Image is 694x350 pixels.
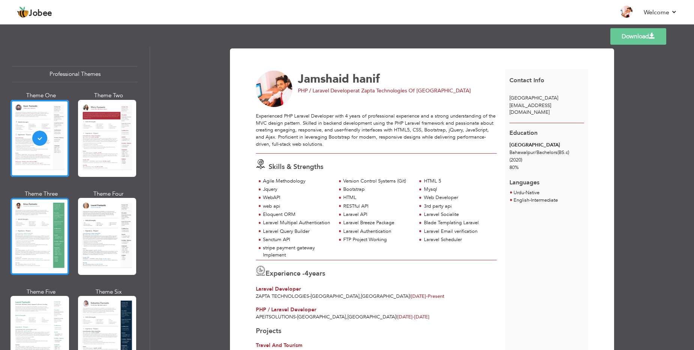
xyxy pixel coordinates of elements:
span: - [426,293,428,300]
span: [GEOGRAPHIC_DATA] [297,314,346,320]
a: Jobee [17,6,52,18]
span: Education [509,129,538,137]
div: Sanctum API [263,236,332,243]
span: PHP / Laravel Developer [256,306,316,313]
div: Laravel Email verification [424,228,493,235]
div: Eloquent ORM [263,211,332,218]
span: (2020) [509,157,522,163]
span: Jobee [29,9,52,18]
img: Profile Img [620,6,632,18]
span: / [535,149,536,156]
span: [DATE] [397,314,414,320]
span: [DATE] [411,293,428,300]
span: [DATE] [397,314,430,320]
span: Jamshaid [298,71,349,87]
span: Skills & Strengths [269,162,323,172]
span: , [359,293,361,300]
div: Web Developer [424,194,493,201]
label: years [305,269,325,279]
div: Version Control Systems (Git) [343,178,412,185]
div: Agile Methodology [263,178,332,185]
div: 3rd party api [424,203,493,210]
div: Theme Two [80,92,138,100]
a: Download [610,28,666,45]
span: - [309,293,311,300]
span: Contact Info [509,76,544,84]
span: at Zapta Technologies Of [GEOGRAPHIC_DATA] [355,87,471,94]
span: PHP / Laravel Developer [298,87,355,94]
span: - [524,189,526,196]
span: , [346,314,347,320]
a: Welcome [644,8,677,17]
span: Bahawalpur Bachelors(BS.c) [509,149,569,156]
span: Laravel Developer [256,285,301,293]
span: Travel And Tourism [256,342,302,349]
div: Laravel Query Builder [263,228,332,235]
div: Theme Four [80,190,138,198]
span: [GEOGRAPHIC_DATA] [509,95,558,101]
span: Urdu [514,189,524,196]
span: Apeitsolutions [256,314,296,320]
div: Mysql [424,186,493,193]
div: Laravel Breeze Package [343,219,412,226]
div: HTML 5 [424,178,493,185]
div: Theme Five [12,288,71,296]
span: [GEOGRAPHIC_DATA] [347,314,396,320]
div: stripe payment gateway Implement [263,244,332,258]
span: Experience - [266,269,305,278]
span: Zapta Technologies [256,293,309,300]
span: Projects [256,326,281,336]
div: Jquery [263,186,332,193]
span: 4 [305,269,309,278]
span: - [529,197,531,204]
div: Laravel Socialite [424,211,493,218]
span: Present [411,293,445,300]
span: 80% [509,164,519,171]
li: Intermediate [514,197,558,204]
div: Laravel API [343,211,412,218]
span: | [410,293,411,300]
div: web api [263,203,332,210]
div: Laravel Multipal Authentication [263,219,332,226]
img: jobee.io [17,6,29,18]
span: English [514,197,529,204]
div: Theme One [12,92,71,100]
div: Laravel Scheduler [424,236,493,243]
div: FTP Project Working [343,236,412,243]
span: | [396,314,397,320]
div: Experienced PHP Laravel Developer with 4 years of professional experience and a strong understand... [256,113,497,148]
span: [GEOGRAPHIC_DATA] [311,293,359,300]
span: Languages [509,173,539,187]
div: Laravel Authentication [343,228,412,235]
span: [EMAIL_ADDRESS][DOMAIN_NAME] [509,102,551,116]
div: HTML [343,194,412,201]
span: - [413,314,414,320]
div: Bootstrap [343,186,412,193]
span: hanif [353,71,380,87]
div: Theme Three [12,190,71,198]
li: Native [514,189,539,197]
span: [GEOGRAPHIC_DATA] [361,293,410,300]
div: [GEOGRAPHIC_DATA] [509,142,584,149]
div: Theme Six [80,288,138,296]
div: Professional Themes [12,66,138,82]
div: RESTful API [343,203,412,210]
img: No image [256,71,293,107]
span: - [296,314,297,320]
div: WebAPI [263,194,332,201]
div: Blade Templating Laravel [424,219,493,226]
